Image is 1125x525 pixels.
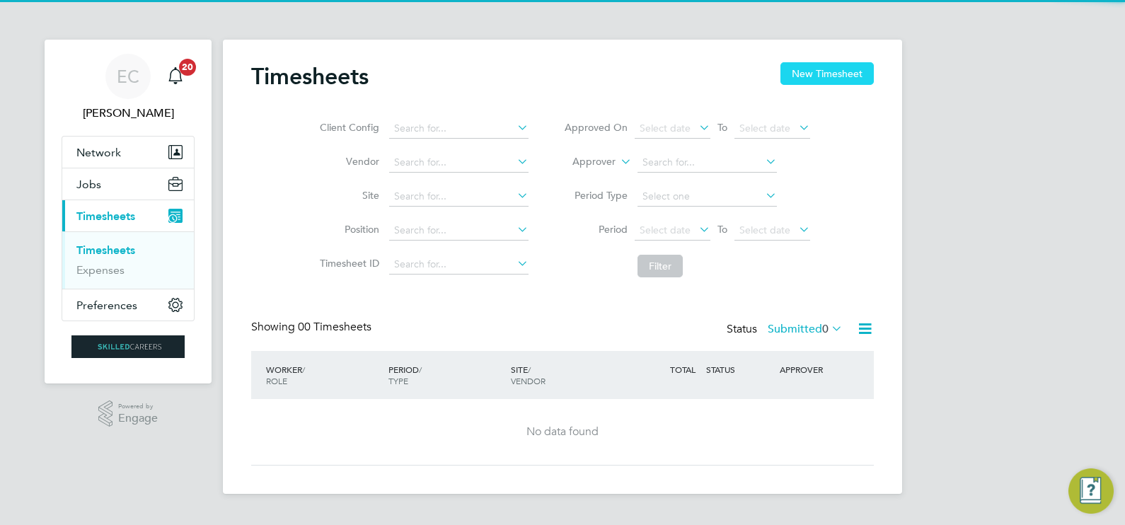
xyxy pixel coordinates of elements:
div: PERIOD [385,357,507,393]
span: Ernie Crowe [62,105,195,122]
button: New Timesheet [780,62,874,85]
span: / [419,364,422,375]
span: Engage [118,412,158,425]
span: VENDOR [511,375,546,386]
input: Search for... [389,221,529,241]
span: / [528,364,531,375]
div: SITE [507,357,630,393]
span: Timesheets [76,209,135,223]
input: Search for... [637,153,777,173]
span: Powered by [118,400,158,412]
label: Approved On [564,121,628,134]
img: skilledcareers-logo-retina.png [71,335,185,358]
button: Jobs [62,168,194,200]
h2: Timesheets [251,62,369,91]
span: / [302,364,305,375]
button: Filter [637,255,683,277]
label: Client Config [316,121,379,134]
a: Powered byEngage [98,400,158,427]
label: Vendor [316,155,379,168]
button: Network [62,137,194,168]
span: 20 [179,59,196,76]
label: Approver [552,155,616,169]
input: Select one [637,187,777,207]
span: TYPE [388,375,408,386]
span: Select date [640,122,691,134]
div: Status [727,320,846,340]
label: Timesheet ID [316,257,379,270]
a: Go to home page [62,335,195,358]
div: APPROVER [776,357,850,382]
nav: Main navigation [45,40,212,383]
input: Search for... [389,153,529,173]
button: Engage Resource Center [1068,468,1114,514]
label: Position [316,223,379,236]
a: Timesheets [76,243,135,257]
div: WORKER [262,357,385,393]
button: Preferences [62,289,194,321]
span: Preferences [76,299,137,312]
span: Select date [640,224,691,236]
div: Timesheets [62,231,194,289]
label: Period [564,223,628,236]
span: To [713,220,732,238]
div: STATUS [703,357,776,382]
span: 0 [822,322,829,336]
span: ROLE [266,375,287,386]
span: Select date [739,122,790,134]
a: Expenses [76,263,125,277]
span: Select date [739,224,790,236]
input: Search for... [389,255,529,275]
a: EC[PERSON_NAME] [62,54,195,122]
div: Showing [251,320,374,335]
input: Search for... [389,187,529,207]
span: Network [76,146,121,159]
label: Period Type [564,189,628,202]
span: To [713,118,732,137]
span: TOTAL [670,364,696,375]
a: 20 [161,54,190,99]
span: EC [117,67,139,86]
label: Submitted [768,322,843,336]
label: Site [316,189,379,202]
button: Timesheets [62,200,194,231]
input: Search for... [389,119,529,139]
span: 00 Timesheets [298,320,371,334]
div: No data found [265,425,860,439]
span: Jobs [76,178,101,191]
